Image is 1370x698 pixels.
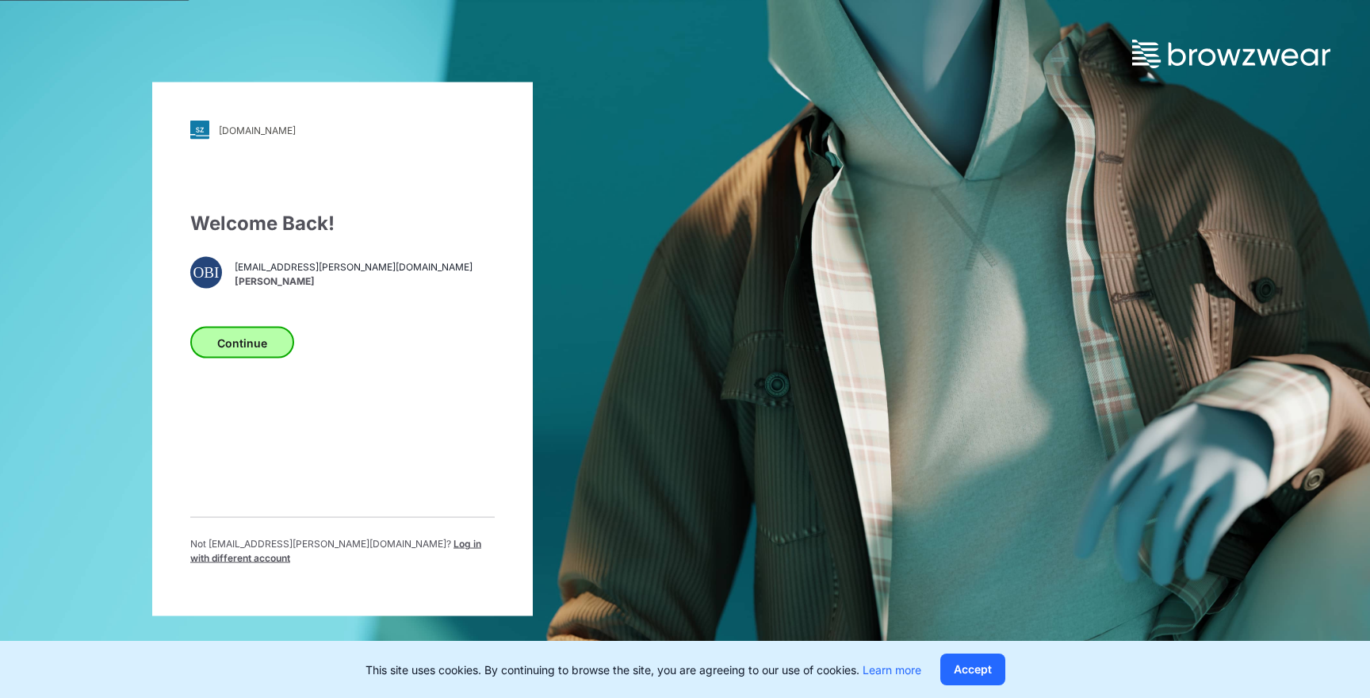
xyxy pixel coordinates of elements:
div: Welcome Back! [190,209,495,238]
span: [PERSON_NAME] [235,274,473,288]
p: Not [EMAIL_ADDRESS][PERSON_NAME][DOMAIN_NAME] ? [190,537,495,566]
a: Learn more [863,663,921,677]
span: [EMAIL_ADDRESS][PERSON_NAME][DOMAIN_NAME] [235,259,473,274]
div: OBI [190,257,222,289]
button: Continue [190,327,294,359]
a: [DOMAIN_NAME] [190,121,495,140]
p: This site uses cookies. By continuing to browse the site, you are agreeing to our use of cookies. [365,662,921,678]
img: browzwear-logo.73288ffb.svg [1132,40,1330,68]
button: Accept [940,654,1005,685]
div: [DOMAIN_NAME] [219,124,296,136]
img: svg+xml;base64,PHN2ZyB3aWR0aD0iMjgiIGhlaWdodD0iMjgiIHZpZXdCb3g9IjAgMCAyOCAyOCIgZmlsbD0ibm9uZSIgeG... [190,121,209,140]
